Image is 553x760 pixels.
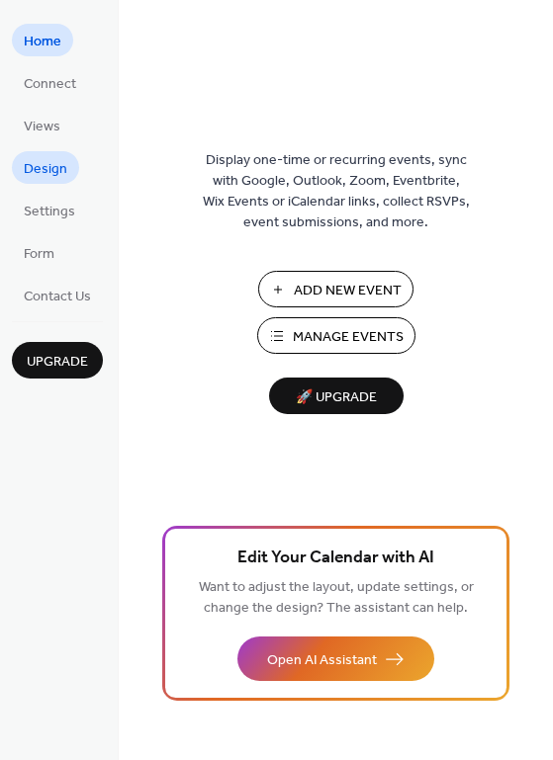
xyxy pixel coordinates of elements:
span: Design [24,159,67,180]
span: Upgrade [27,352,88,373]
button: Open AI Assistant [237,636,434,681]
a: Form [12,236,66,269]
span: Settings [24,202,75,222]
a: Settings [12,194,87,226]
span: 🚀 Upgrade [281,384,392,411]
span: Add New Event [294,281,402,301]
span: Manage Events [293,327,404,348]
button: Manage Events [257,317,415,354]
a: Views [12,109,72,141]
button: Add New Event [258,271,414,307]
a: Contact Us [12,279,103,311]
a: Connect [12,66,88,99]
span: Display one-time or recurring events, sync with Google, Outlook, Zoom, Eventbrite, Wix Events or ... [203,150,470,233]
span: Connect [24,74,76,95]
span: Views [24,117,60,137]
a: Design [12,151,79,184]
span: Home [24,32,61,52]
span: Form [24,244,54,265]
span: Want to adjust the layout, update settings, or change the design? The assistant can help. [199,574,474,622]
span: Open AI Assistant [267,650,377,671]
button: 🚀 Upgrade [269,378,404,414]
span: Contact Us [24,287,91,307]
a: Home [12,24,73,56]
button: Upgrade [12,342,103,379]
span: Edit Your Calendar with AI [237,545,434,572]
